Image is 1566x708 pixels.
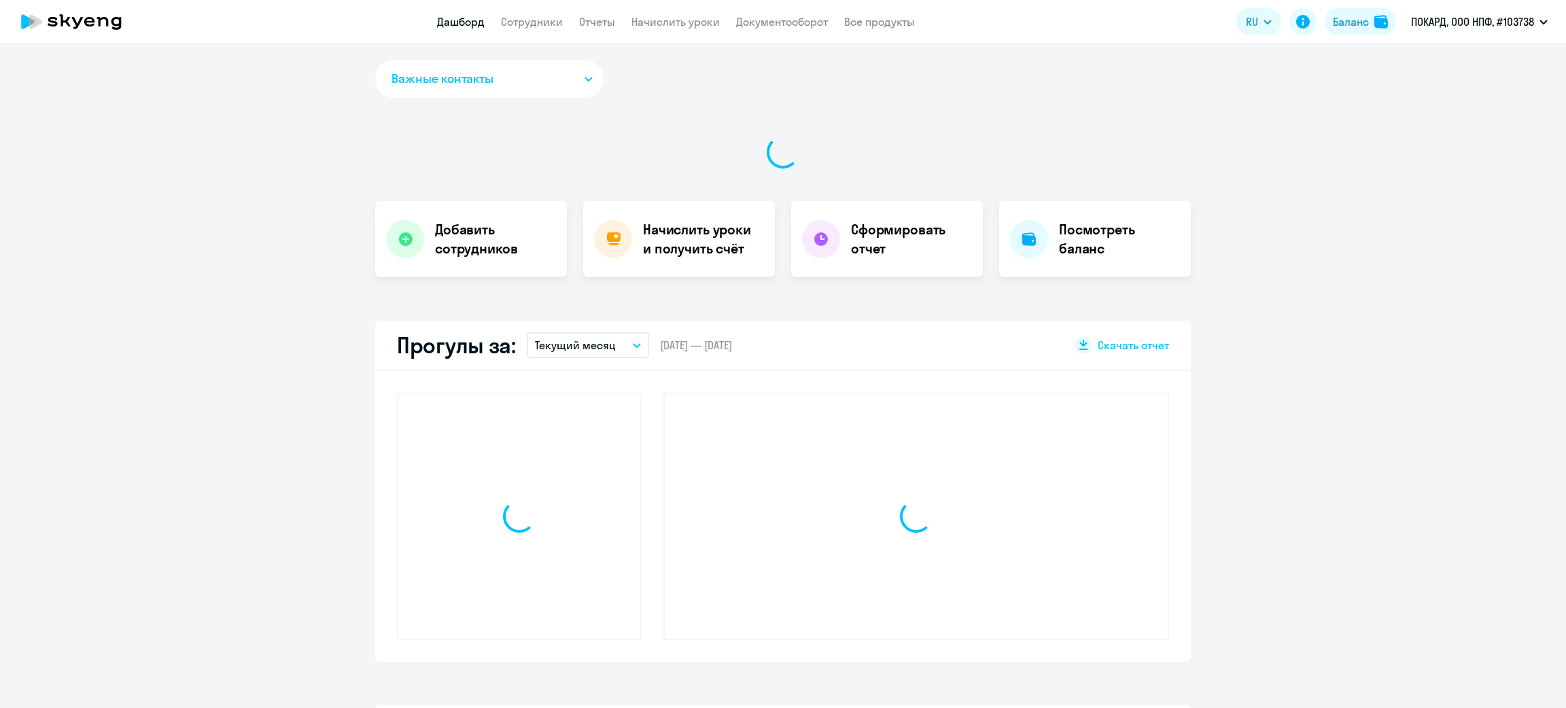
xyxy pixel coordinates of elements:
button: Важные контакты [375,60,604,98]
button: RU [1236,8,1281,35]
h4: Добавить сотрудников [435,220,556,258]
a: Дашборд [437,15,485,29]
a: Отчеты [579,15,615,29]
a: Документооборот [736,15,828,29]
img: balance [1374,15,1388,29]
h4: Начислить уроки и получить счёт [643,220,761,258]
a: Сотрудники [501,15,563,29]
span: Скачать отчет [1098,338,1169,353]
a: Все продукты [844,15,915,29]
div: Баланс [1333,14,1369,30]
span: Важные контакты [391,70,493,88]
h4: Посмотреть баланс [1059,220,1180,258]
a: Начислить уроки [631,15,720,29]
p: Текущий месяц [535,337,616,353]
span: RU [1246,14,1258,30]
h4: Сформировать отчет [851,220,972,258]
button: Балансbalance [1325,8,1396,35]
p: ПОКАРД, ООО НПФ, #103738 [1411,14,1534,30]
h2: Прогулы за: [397,332,516,359]
button: ПОКАРД, ООО НПФ, #103738 [1404,5,1554,38]
span: [DATE] — [DATE] [660,338,732,353]
button: Текущий месяц [527,332,649,358]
